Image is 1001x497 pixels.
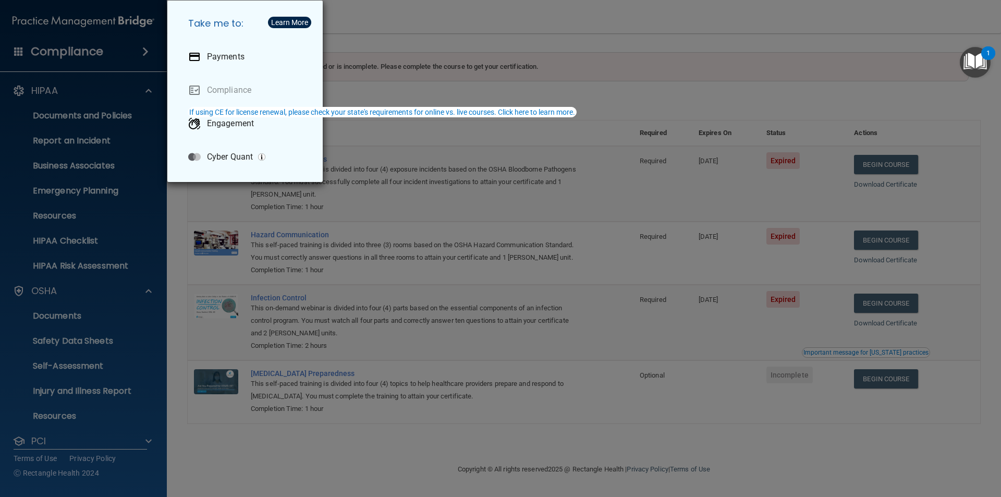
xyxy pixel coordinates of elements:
button: Learn More [268,17,311,28]
a: Engagement [180,109,314,138]
button: Open Resource Center, 1 new notification [960,47,991,78]
a: Compliance [180,76,314,105]
h5: Take me to: [180,9,314,38]
p: Engagement [207,118,254,129]
p: Cyber Quant [207,152,253,162]
div: Learn More [271,19,308,26]
a: Payments [180,42,314,71]
a: Cyber Quant [180,142,314,172]
div: If using CE for license renewal, please check your state's requirements for online vs. live cours... [189,108,575,116]
p: Payments [207,52,245,62]
button: If using CE for license renewal, please check your state's requirements for online vs. live cours... [188,107,577,117]
div: 1 [986,53,990,67]
iframe: Drift Widget Chat Controller [821,423,988,465]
